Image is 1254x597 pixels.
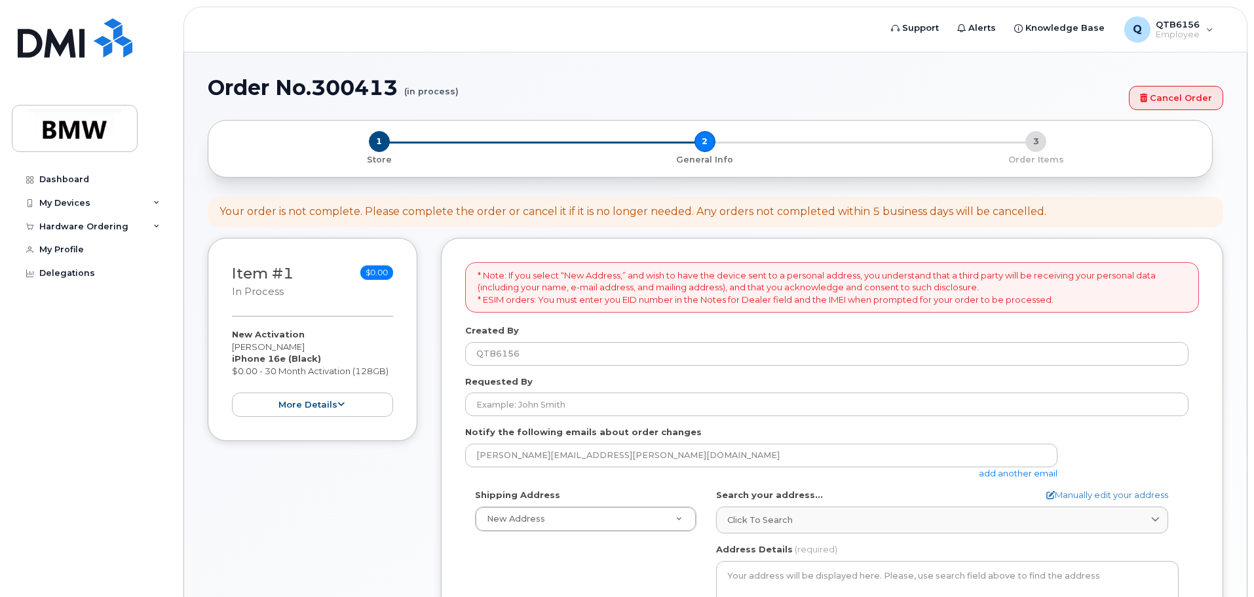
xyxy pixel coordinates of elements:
span: New Address [487,514,545,524]
label: Address Details [716,543,793,556]
strong: iPhone 16e (Black) [232,353,321,364]
p: * Note: If you select “New Address,” and wish to have the device sent to a personal address, you ... [478,269,1187,306]
label: Search your address... [716,489,823,501]
a: New Address [476,507,696,531]
button: more details [232,393,393,417]
label: Shipping Address [475,489,560,501]
p: Store [224,154,534,166]
small: in process [232,286,284,298]
label: Requested By [465,376,533,388]
a: 1 Store [219,152,539,166]
h1: Order No.300413 [208,76,1122,99]
label: Notify the following emails about order changes [465,426,702,438]
strong: New Activation [232,329,305,339]
span: 1 [369,131,390,152]
h3: Item #1 [232,265,294,299]
a: Cancel Order [1129,86,1223,110]
div: Your order is not complete. Please complete the order or cancel it if it is no longer needed. Any... [219,204,1046,220]
span: $0.00 [360,265,393,280]
small: (in process) [404,76,459,96]
a: Click to search [716,507,1168,533]
input: Example: John Smith [465,393,1188,416]
input: Example: john@appleseed.com [465,444,1057,467]
a: add another email [979,468,1057,478]
a: Manually edit your address [1046,489,1168,501]
span: (required) [795,544,837,554]
label: Created By [465,324,519,337]
span: Click to search [727,514,793,526]
div: [PERSON_NAME] $0.00 - 30 Month Activation (128GB) [232,328,393,417]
